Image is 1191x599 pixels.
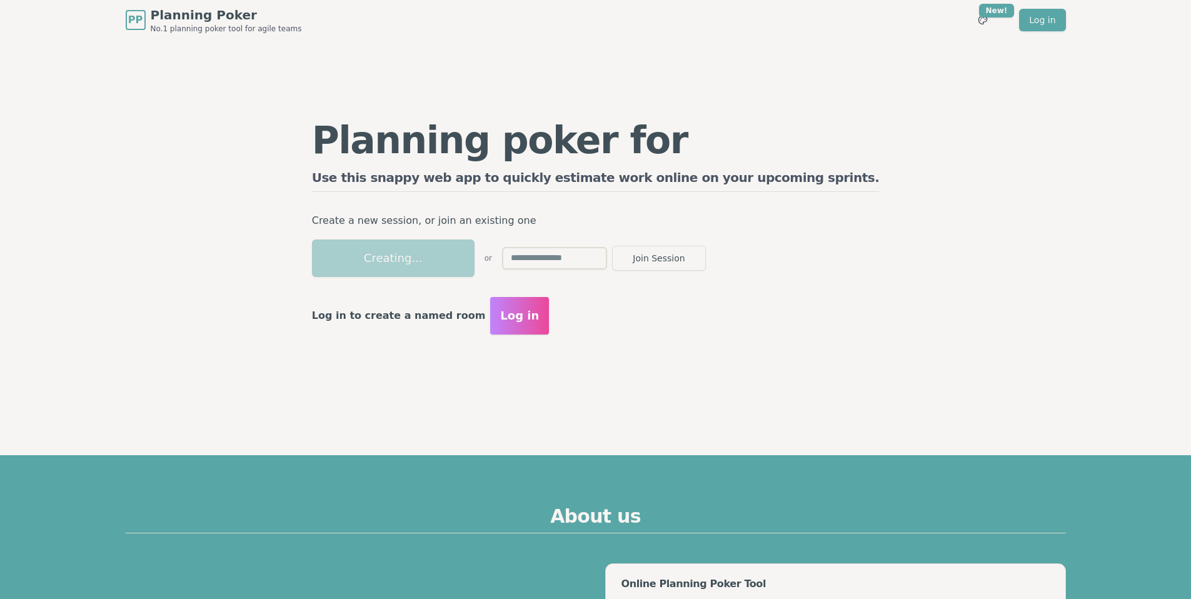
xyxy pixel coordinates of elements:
[151,24,302,34] span: No.1 planning poker tool for agile teams
[500,307,539,325] span: Log in
[485,253,492,263] span: or
[128,13,143,28] span: PP
[979,4,1015,18] div: New!
[312,307,486,325] p: Log in to create a named room
[490,297,549,335] button: Log in
[1019,9,1065,31] a: Log in
[312,121,880,159] h1: Planning poker for
[972,9,994,31] button: New!
[151,6,302,24] span: Planning Poker
[126,505,1066,533] h2: About us
[312,212,880,229] p: Create a new session, or join an existing one
[612,246,706,271] button: Join Session
[312,169,880,192] h2: Use this snappy web app to quickly estimate work online on your upcoming sprints.
[126,6,302,34] a: PPPlanning PokerNo.1 planning poker tool for agile teams
[621,579,1050,589] div: Online Planning Poker Tool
